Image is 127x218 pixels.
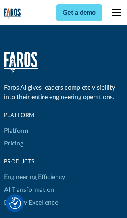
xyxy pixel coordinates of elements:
[4,111,65,120] div: Platform
[4,196,58,209] a: Delivery Excellence
[4,184,54,196] a: AI Transformation
[4,171,65,184] a: Engineering Efficiency
[107,3,123,22] div: menu
[4,137,23,150] a: Pricing
[4,52,38,73] a: home
[4,124,28,137] a: Platform
[56,4,102,21] a: Get a demo
[4,83,123,102] div: Faros AI gives leaders complete visibility into their entire engineering operations.
[9,197,21,209] img: Revisit consent button
[4,158,65,166] div: products
[4,52,38,73] img: Faros Logo White
[4,8,21,19] a: home
[9,197,21,209] button: Cookie Settings
[4,8,21,19] img: Logo of the analytics and reporting company Faros.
